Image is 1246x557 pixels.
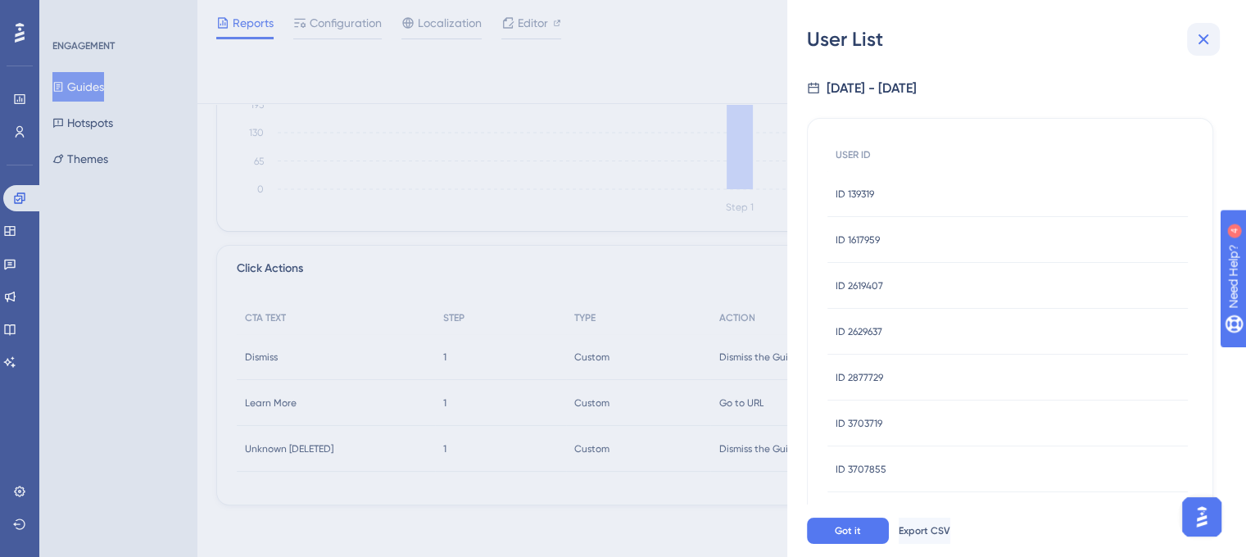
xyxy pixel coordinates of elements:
button: Export CSV [899,518,950,544]
span: ID 2619407 [836,279,883,292]
span: ID 2629637 [836,325,882,338]
span: ID 3703719 [836,417,882,430]
span: ID 139319 [836,188,874,201]
span: ID 3707855 [836,463,886,476]
div: User List [807,26,1226,52]
span: Export CSV [899,524,950,537]
div: [DATE] - [DATE] [827,79,917,98]
span: ID 2877729 [836,371,883,384]
span: Need Help? [39,4,102,24]
span: ID 1617959 [836,233,880,247]
div: 4 [114,8,119,21]
button: Got it [807,518,889,544]
span: Got it [835,524,861,537]
span: USER ID [836,148,871,161]
iframe: UserGuiding AI Assistant Launcher [1177,492,1226,541]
